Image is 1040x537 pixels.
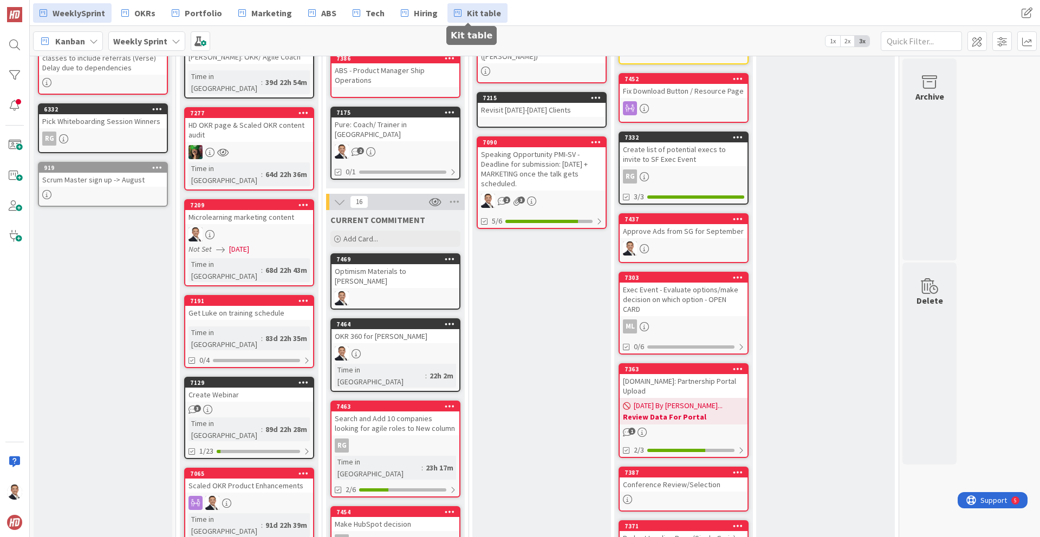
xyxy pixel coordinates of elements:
div: 7332 [625,134,747,141]
div: 7065Scaled OKR Product Enhancements [185,469,313,493]
div: 7277 [185,108,313,118]
span: 0/6 [634,341,644,352]
div: 7387 [620,468,747,477]
div: 7209 [190,201,313,209]
div: 7437Approve Ads from SG for September [620,214,747,238]
a: 7464OKR 360 for [PERSON_NAME]SLTime in [GEOGRAPHIC_DATA]:22h 2m [330,318,460,392]
div: Time in [GEOGRAPHIC_DATA] [188,70,261,94]
div: 7464 [336,320,459,328]
div: RG [42,132,56,146]
a: 7303Exec Event - Evaluate options/make decision on which option - OPEN CARDML0/6 [619,272,749,355]
div: RG [331,438,459,453]
div: 7454 [331,507,459,517]
div: 7386ABS - Product Manager Ship Operations [331,54,459,87]
span: [DATE] By [PERSON_NAME]... [634,400,723,411]
div: 7363 [620,364,747,374]
div: Get Luke on training schedule [185,306,313,320]
div: 7303Exec Event - Evaluate options/make decision on which option - OPEN CARD [620,273,747,316]
div: 7303 [625,274,747,281]
span: : [261,264,263,276]
img: SL [335,346,349,361]
div: 89d 22h 28m [263,423,310,435]
div: 7303 [620,273,747,283]
span: : [261,423,263,435]
div: 7175 [331,108,459,117]
div: 7191 [190,297,313,305]
div: 7332Create list of potential execs to invite to SF Exec Event [620,133,747,166]
a: 7277HD OKR page & Scaled OKR content auditSLTime in [GEOGRAPHIC_DATA]:64d 22h 36m [184,107,314,191]
div: RG [623,169,637,184]
span: : [421,462,423,474]
div: 7463Search and Add 10 companies looking for agile roles to New column [331,402,459,435]
span: Kit table [467,6,501,19]
div: 7129 [185,378,313,388]
div: SL [620,241,747,256]
span: 5/6 [492,215,502,227]
a: 7090Speaking Opportunity PMI-SV - Deadline for submission: [DATE] + MARKETING once the talk gets ... [477,136,607,229]
div: 7463 [336,403,459,410]
img: avatar [7,515,22,530]
img: SL [623,241,637,256]
div: Time in [GEOGRAPHIC_DATA] [335,456,421,480]
div: 7191Get Luke on training schedule [185,296,313,320]
div: ABS - Product Manager Ship Operations [331,63,459,87]
div: Time in [GEOGRAPHIC_DATA] [335,364,425,388]
a: [PERSON_NAME]: OKR/ Agile CoachTime in [GEOGRAPHIC_DATA]:39d 22h 54m [184,39,314,99]
div: 7129 [190,379,313,387]
div: Search and Add 10 companies looking for agile roles to New column [331,411,459,435]
div: 7215Revisit [DATE]-[DATE] Clients [478,93,606,117]
div: Make HubSpot decision [331,517,459,531]
b: Weekly Sprint [113,36,167,47]
div: 7090 [483,139,606,146]
span: 2 [357,147,364,154]
img: SL [205,496,219,510]
div: 919 [44,164,167,172]
div: 7469 [336,256,459,263]
div: Microlearning marketing content [185,210,313,224]
span: Kanban [55,35,85,48]
div: 7175Pure: Coach/ Trainer in [GEOGRAPHIC_DATA] [331,108,459,141]
div: HD OKR page & Scaled OKR content audit [185,118,313,142]
span: 3 [194,405,201,412]
a: 6332Pick Whiteboarding Session WinnersRG [38,103,168,153]
div: Scrum Master sign up -> August [39,173,167,187]
div: Optimism Materials to [PERSON_NAME] [331,264,459,288]
div: SL [185,145,313,159]
span: 3x [855,36,869,47]
div: 7464OKR 360 for [PERSON_NAME] [331,319,459,343]
a: 7452Fix Download Button / Resource Page [619,73,749,123]
a: 7215Revisit [DATE]-[DATE] Clients [477,92,607,128]
div: Pure: Coach/ Trainer in [GEOGRAPHIC_DATA] [331,117,459,141]
div: 7454Make HubSpot decision [331,507,459,531]
div: 7452 [620,74,747,84]
div: RG [335,438,349,453]
div: [DOMAIN_NAME]: Partnership Portal Upload [620,374,747,398]
div: Scaled OKR Product Enhancements [185,479,313,493]
div: 7090Speaking Opportunity PMI-SV - Deadline for submission: [DATE] + MARKETING once the talk gets ... [478,137,606,191]
span: 2/6 [346,484,356,495]
div: 7215 [478,93,606,103]
span: 0/4 [199,355,210,366]
a: Marketing [232,3,298,23]
span: Add Card... [343,234,378,244]
div: 22h 2m [427,370,456,382]
a: 7209Microlearning marketing contentSLNot Set[DATE]Time in [GEOGRAPHIC_DATA]:68d 22h 43m [184,199,314,286]
div: Delete [916,294,943,307]
div: 7464 [331,319,459,329]
div: 7387Conference Review/Selection [620,468,747,492]
a: 919Scrum Master sign up -> August [38,162,168,207]
div: SL [331,346,459,361]
span: 1/23 [199,446,213,457]
div: Text enablement in place for public classes to include referrals (Verse) Delay due to dependencies [39,41,167,75]
div: 7191 [185,296,313,306]
i: Not Set [188,244,212,254]
a: 7469Optimism Materials to [PERSON_NAME]SL [330,253,460,310]
div: 7363[DOMAIN_NAME]: Partnership Portal Upload [620,364,747,398]
div: Exec Event - Evaluate options/make decision on which option - OPEN CARD [620,283,747,316]
span: 2 [503,197,510,204]
div: 7065 [190,470,313,477]
a: Tech [346,3,391,23]
span: : [261,519,263,531]
a: Hiring [394,3,444,23]
a: 7129Create WebinarTime in [GEOGRAPHIC_DATA]:89d 22h 28m1/23 [184,377,314,459]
